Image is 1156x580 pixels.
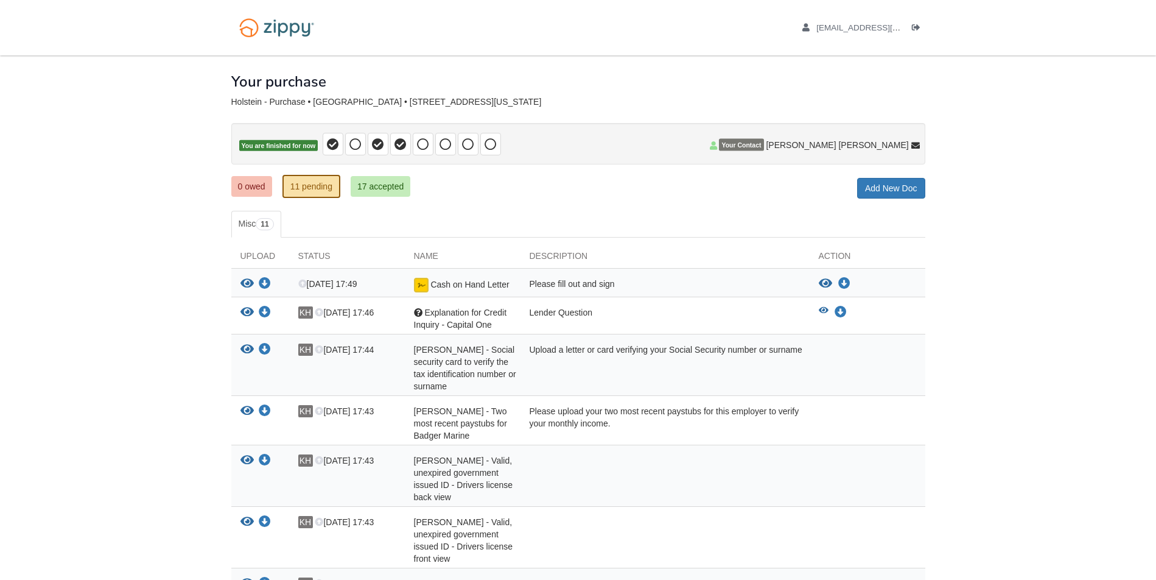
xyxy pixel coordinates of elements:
[520,306,810,331] div: Lender Question
[315,345,374,355] span: [DATE] 17:44
[298,516,313,528] span: KH
[819,306,828,319] button: View Explanation for Credit Inquiry - Capital One
[405,250,520,268] div: Name
[520,250,810,268] div: Description
[414,345,516,391] span: [PERSON_NAME] - Social security card to verify the tax identification number or surname
[240,454,254,467] button: View Kayla Holstein - Valid, unexpired government issued ID - Drivers license back view
[414,308,507,330] span: Explanation for Credit Inquiry - Capital One
[414,517,513,564] span: [PERSON_NAME] - Valid, unexpired government issued ID - Drivers license front view
[835,308,847,317] a: Download Explanation for Credit Inquiry - Capital One
[838,279,850,289] a: Download Cash on Hand Letter
[414,406,507,440] span: [PERSON_NAME] - Two most recent paystubs for Badger Marine
[259,456,271,466] a: Download Kayla Holstein - Valid, unexpired government issued ID - Drivers license back view
[298,344,313,356] span: KH
[298,405,313,417] span: KH
[315,308,374,317] span: [DATE] 17:46
[231,176,272,197] a: 0 owed
[351,176,410,197] a: 17 accepted
[816,23,956,32] span: kaylaholstein016@gmail.com
[259,518,271,528] a: Download Kayla Holstein - Valid, unexpired government issued ID - Drivers license front view
[315,406,374,416] span: [DATE] 17:43
[289,250,405,268] div: Status
[240,306,254,319] button: View Explanation for Credit Inquiry - Capital One
[259,308,271,318] a: Download Explanation for Credit Inquiry - Capital One
[231,211,281,238] a: Misc
[810,250,925,268] div: Action
[240,344,254,356] button: View Kayla Holstein - Social security card to verify the tax identification number or surname
[766,139,908,151] span: [PERSON_NAME] [PERSON_NAME]
[231,12,322,43] img: Logo
[231,250,289,268] div: Upload
[315,517,374,527] span: [DATE] 17:43
[414,456,513,502] span: [PERSON_NAME] - Valid, unexpired government issued ID - Drivers license back view
[259,407,271,417] a: Download Kayla Holstein - Two most recent paystubs for Badger Marine
[520,405,810,442] div: Please upload your two most recent paystubs for this employer to verify your monthly income.
[259,280,271,289] a: Download Cash on Hand Letter
[819,278,832,290] button: View Cash on Hand Letter
[298,306,313,319] span: KH
[259,345,271,355] a: Download Kayla Holstein - Social security card to verify the tax identification number or surname
[315,456,374,465] span: [DATE] 17:43
[298,279,357,289] span: [DATE] 17:49
[231,97,925,107] div: Holstein - Purchase • [GEOGRAPHIC_DATA] • [STREET_ADDRESS][US_STATE]
[240,516,254,529] button: View Kayla Holstein - Valid, unexpired government issued ID - Drivers license front view
[256,218,273,230] span: 11
[240,278,254,291] button: View Cash on Hand Letter
[430,280,509,289] span: Cash on Hand Letter
[912,23,925,35] a: Log out
[240,405,254,418] button: View Kayla Holstein - Two most recent paystubs for Badger Marine
[231,74,326,90] h1: Your purchase
[719,139,763,151] span: Your Contact
[802,23,956,35] a: edit profile
[520,344,810,392] div: Upload a letter or card verifying your Social Security number or surname
[520,278,810,294] div: Please fill out and sign
[414,278,429,292] img: Document fully signed
[282,175,340,198] a: 11 pending
[298,454,313,467] span: KH
[857,178,925,199] a: Add New Doc
[239,140,318,152] span: You are finished for now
